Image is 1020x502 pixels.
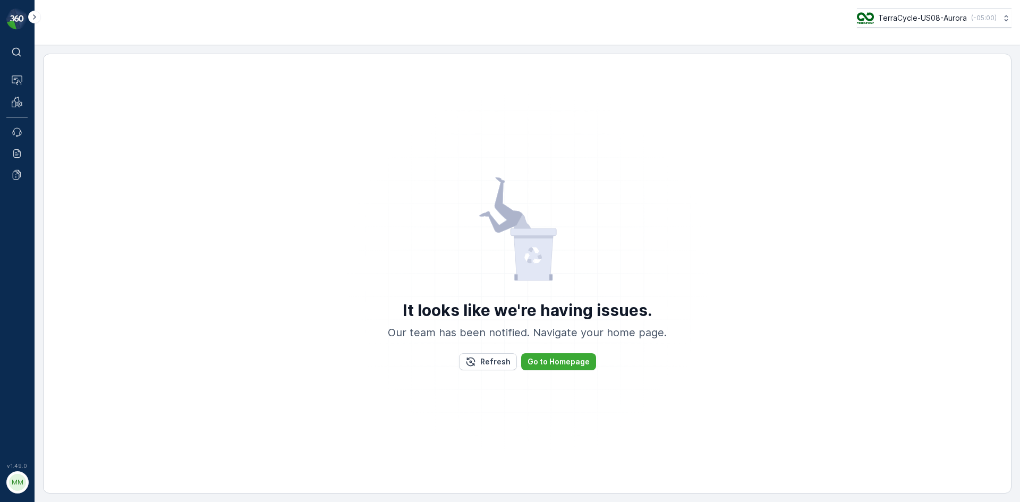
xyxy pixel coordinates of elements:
[857,12,874,24] img: image_ci7OI47.png
[9,474,26,491] div: MM
[459,353,517,370] button: Refresh
[480,356,511,367] p: Refresh
[528,356,590,367] p: Go to Homepage
[388,325,667,341] p: Our team has been notified. Navigate your home page.
[6,8,28,30] img: logo
[403,300,652,320] p: It looks like we're having issues.
[478,177,576,283] img: error
[878,13,967,23] p: TerraCycle-US08-Aurora
[342,88,713,460] img: background
[6,471,28,494] button: MM
[6,463,28,469] span: v 1.49.0
[857,8,1011,28] button: TerraCycle-US08-Aurora(-05:00)
[971,14,997,22] p: ( -05:00 )
[521,353,596,370] button: Go to Homepage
